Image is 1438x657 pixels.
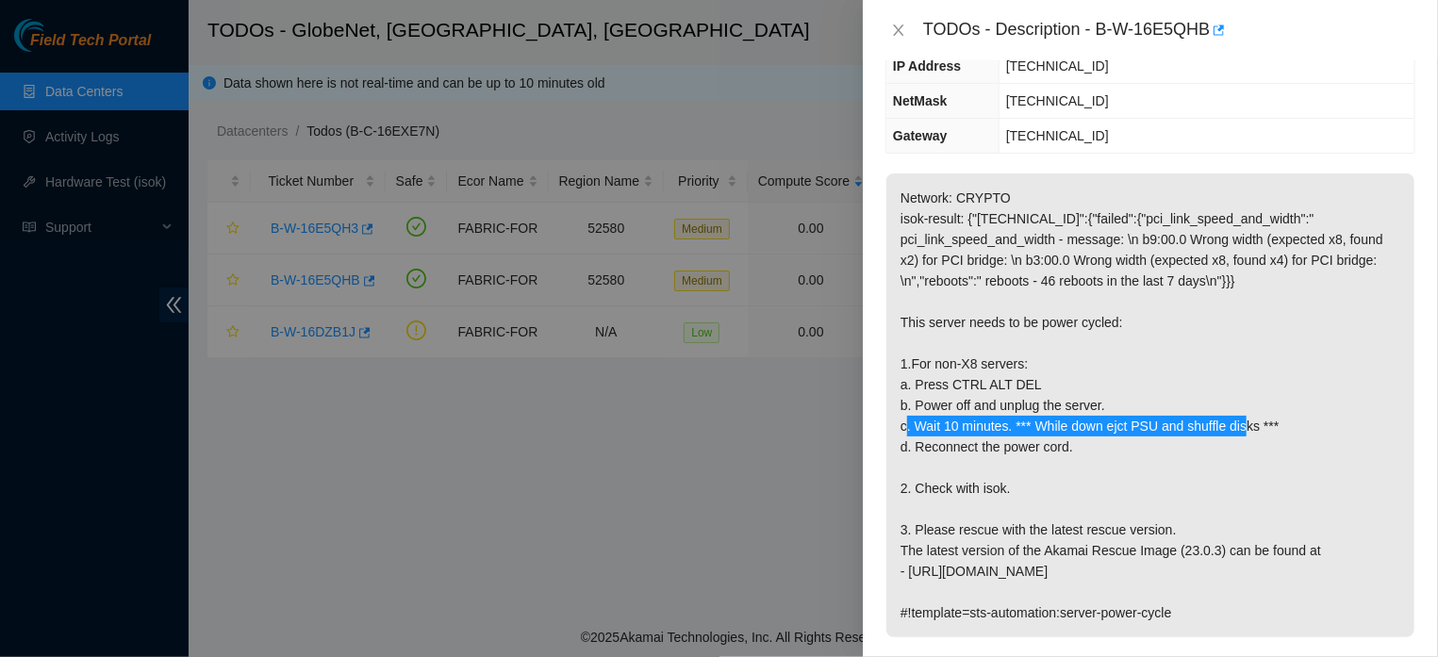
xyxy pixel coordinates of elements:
span: NetMask [893,93,948,108]
span: [TECHNICAL_ID] [1006,58,1109,74]
span: [TECHNICAL_ID] [1006,128,1109,143]
span: close [891,23,906,38]
span: [TECHNICAL_ID] [1006,93,1109,108]
span: IP Address [893,58,961,74]
button: Close [885,22,912,40]
div: TODOs - Description - B-W-16E5QHB [923,15,1415,45]
p: Network: CRYPTO isok-result: {"[TECHNICAL_ID]":{"failed":{"pci_link_speed_and_width":" pci_link_s... [886,173,1414,637]
span: Gateway [893,128,948,143]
